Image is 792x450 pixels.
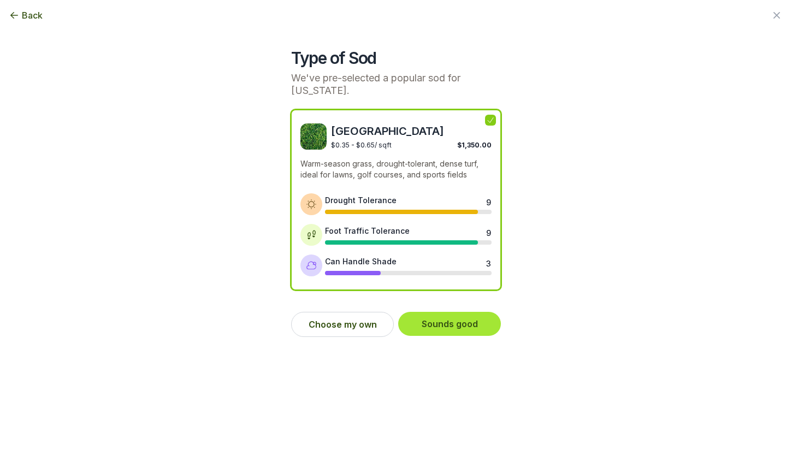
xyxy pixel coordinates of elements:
div: 9 [486,227,490,236]
img: Foot traffic tolerance icon [306,229,317,240]
img: Shade tolerance icon [306,260,317,271]
div: 3 [486,258,490,267]
img: Bermuda sod image [300,123,327,150]
button: Choose my own [291,312,394,337]
span: Back [22,9,43,22]
p: We've pre-selected a popular sod for [US_STATE]. [291,72,501,97]
p: Warm-season grass, drought-tolerant, dense turf, ideal for lawns, golf courses, and sports fields [300,158,492,180]
div: Foot Traffic Tolerance [325,225,410,236]
span: [GEOGRAPHIC_DATA] [331,123,492,139]
div: Can Handle Shade [325,256,397,267]
button: Back [9,9,43,22]
button: Sounds good [398,312,501,336]
div: 9 [486,197,490,205]
img: Drought tolerance icon [306,199,317,210]
div: Drought Tolerance [325,194,397,206]
span: $0.35 - $0.65 / sqft [331,141,392,149]
span: $1,350.00 [457,141,492,149]
h2: Type of Sod [291,48,501,68]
